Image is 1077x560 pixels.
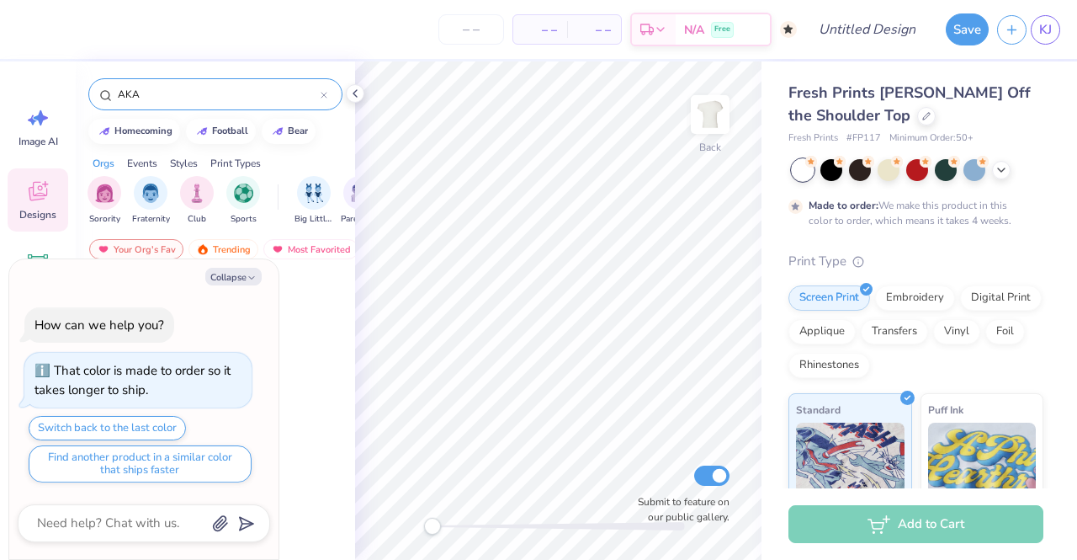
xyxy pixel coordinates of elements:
div: Print Type [788,252,1043,271]
div: How can we help you? [34,317,164,333]
img: trend_line.gif [271,126,284,136]
div: Styles [170,156,198,171]
span: Free [714,24,730,35]
input: Try "Alpha" [116,86,321,103]
div: We make this product in this color to order, which means it takes 4 weeks. [809,198,1016,228]
div: filter for Sorority [88,176,121,226]
div: Trending [188,239,258,259]
span: Club [188,213,206,226]
div: Most Favorited [263,239,358,259]
div: Digital Print [960,285,1042,311]
div: homecoming [114,126,172,136]
span: KJ [1039,20,1052,40]
div: Back [699,140,721,155]
span: Big Little Reveal [294,213,333,226]
span: – – [577,21,611,39]
img: Sorority Image [95,184,114,203]
div: Screen Print [788,285,870,311]
span: Designs [19,208,56,221]
img: Club Image [188,184,206,203]
button: Find another product in a similar color that ships faster [29,445,252,483]
img: Back [693,98,727,131]
span: Standard [796,401,841,419]
div: Embroidery [875,285,955,311]
button: filter button [341,176,379,226]
img: trending.gif [196,243,210,255]
span: Fraternity [132,213,170,226]
button: filter button [226,176,260,226]
a: KJ [1031,15,1060,45]
img: trend_line.gif [195,126,209,136]
span: Fresh Prints [788,131,838,146]
span: Fresh Prints [PERSON_NAME] Off the Shoulder Top [788,83,1031,125]
span: # FP117 [846,131,881,146]
img: Parent's Weekend Image [351,184,370,203]
button: football [186,119,256,144]
div: Print Types [210,156,261,171]
span: Parent's Weekend [341,213,379,226]
div: Events [127,156,157,171]
div: Applique [788,319,856,344]
span: Sports [231,213,257,226]
div: football [212,126,248,136]
span: – – [523,21,557,39]
button: filter button [180,176,214,226]
div: Your Org's Fav [89,239,183,259]
img: trend_line.gif [98,126,111,136]
div: Vinyl [933,319,980,344]
div: filter for Parent's Weekend [341,176,379,226]
button: filter button [294,176,333,226]
button: Switch back to the last color [29,416,186,440]
img: Puff Ink [928,423,1037,507]
div: Rhinestones [788,353,870,378]
img: most_fav.gif [97,243,110,255]
span: N/A [684,21,704,39]
div: Orgs [93,156,114,171]
span: Puff Ink [928,401,963,419]
div: filter for Big Little Reveal [294,176,333,226]
img: Fraternity Image [141,184,160,203]
button: filter button [88,176,121,226]
div: Foil [985,319,1025,344]
img: Big Little Reveal Image [305,184,323,203]
span: Minimum Order: 50 + [889,131,974,146]
strong: Made to order: [809,199,878,212]
div: filter for Fraternity [132,176,170,226]
div: That color is made to order so it takes longer to ship. [34,362,231,398]
span: Sorority [89,213,120,226]
div: bear [288,126,308,136]
img: Standard [796,423,905,507]
button: bear [262,119,316,144]
button: Save [946,13,989,45]
div: filter for Sports [226,176,260,226]
div: filter for Club [180,176,214,226]
div: Accessibility label [424,518,441,535]
input: – – [438,14,504,45]
img: Sports Image [234,184,253,203]
span: Image AI [19,135,58,148]
button: Collapse [205,268,262,285]
img: most_fav.gif [271,243,284,255]
label: Submit to feature on our public gallery. [629,494,729,525]
input: Untitled Design [805,13,929,46]
button: filter button [132,176,170,226]
button: homecoming [88,119,180,144]
div: Transfers [861,319,928,344]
